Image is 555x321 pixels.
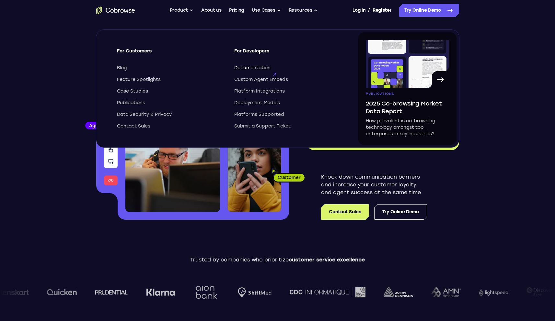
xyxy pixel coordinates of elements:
img: prudential [95,290,127,295]
a: About us [201,4,221,17]
a: Custom Agent Embeds [234,76,340,83]
p: How prevalent is co-browsing technology amongst top enterprises in key industries? [366,118,449,137]
a: Submit a Support Ticket [234,123,340,129]
img: avery-dennison [383,287,412,297]
button: Resources [289,4,318,17]
a: Deployment Models [234,100,340,106]
a: Pricing [229,4,244,17]
a: Case Studies [117,88,223,94]
span: Blog [117,65,127,71]
span: Submit a Support Ticket [234,123,291,129]
img: A customer holding their phone [228,135,281,212]
span: Contact Sales [117,123,150,129]
img: A page from the browsing market ebook [366,40,449,88]
a: Data Security & Privacy [117,111,223,118]
img: AMN Healthcare [431,287,460,297]
span: Case Studies [117,88,148,94]
img: Shiftmed [237,287,271,297]
p: Knock down communication barriers and increase your customer loyalty and agent success at the sam... [321,173,427,196]
a: Contact Sales [117,123,223,129]
a: Blog [117,65,223,71]
a: Log In [353,4,365,17]
a: Go to the home page [96,6,135,14]
span: Platform Integrations [234,88,285,94]
span: For Customers [117,48,223,60]
a: Documentation [234,65,340,71]
a: Contact Sales [321,204,369,220]
img: CDC Informatique [289,287,365,297]
button: Product [170,4,194,17]
a: Feature Spotlights [117,76,223,83]
img: A customer support agent talking on the phone [125,96,220,212]
span: Custom Agent Embeds [234,76,288,83]
span: / [368,6,370,14]
span: Documentation [234,65,271,71]
span: 2025 Co-browsing Market Data Report [366,100,449,115]
a: Register [373,4,391,17]
img: Klarna [145,288,175,296]
a: Platform Integrations [234,88,340,94]
span: Platforms Supported [234,111,284,118]
img: Aion Bank [193,279,219,305]
a: Publications [117,100,223,106]
span: Publications [366,92,394,96]
span: Data Security & Privacy [117,111,172,118]
a: Try Online Demo [374,204,427,220]
span: Feature Spotlights [117,76,161,83]
button: Use Cases [252,4,281,17]
a: Try Online Demo [399,4,459,17]
a: Platforms Supported [234,111,340,118]
span: customer service excellence [289,257,365,263]
span: For Developers [234,48,340,60]
span: Publications [117,100,145,106]
span: Deployment Models [234,100,280,106]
